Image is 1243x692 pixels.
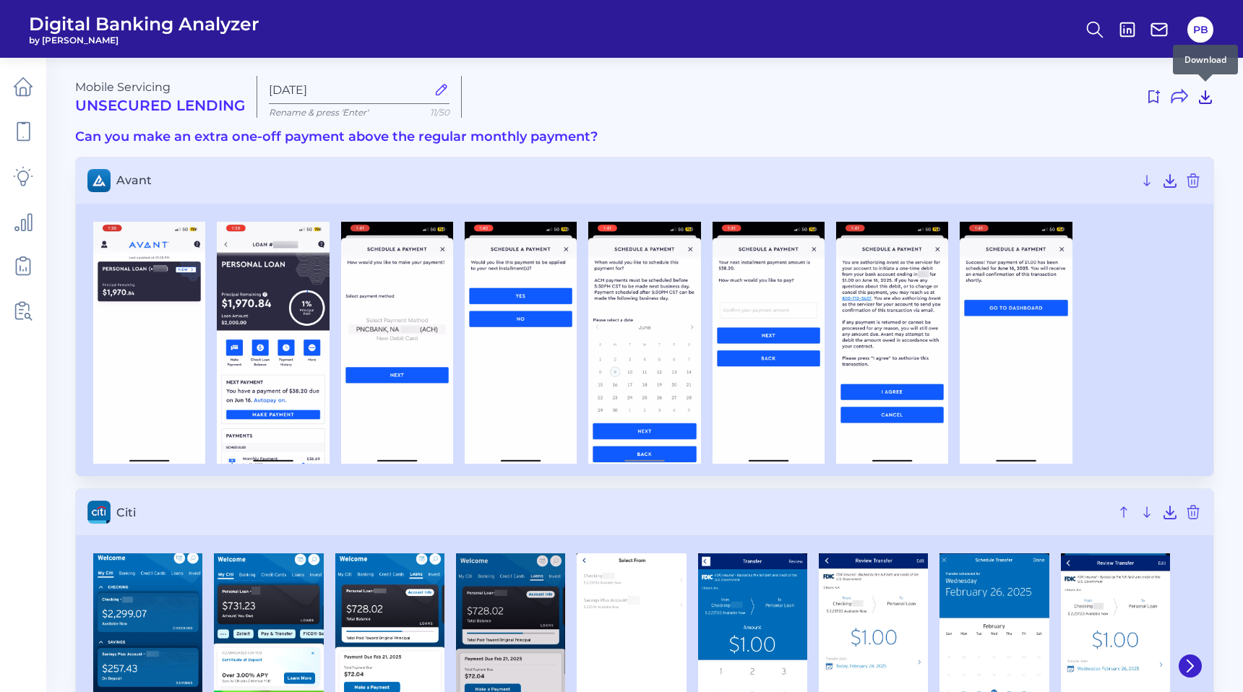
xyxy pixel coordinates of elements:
[29,13,259,35] span: Digital Banking Analyzer
[269,107,450,118] p: Rename & press 'Enter'
[588,222,700,464] img: Avant
[341,222,453,464] img: Avant
[217,222,329,464] img: Avant
[116,173,1132,187] span: Avant
[465,222,577,464] img: Avant
[75,80,245,114] div: Mobile Servicing
[75,129,1214,145] h3: Can you make an extra one-off payment above the regular monthly payment?
[430,107,450,118] span: 11/50
[93,222,205,464] img: Avant
[75,97,245,114] h2: Unsecured Lending
[1187,17,1213,43] button: PB
[1173,45,1238,74] div: Download
[960,222,1072,464] img: Avant
[116,506,1109,519] span: Citi
[29,35,259,46] span: by [PERSON_NAME]
[836,222,948,464] img: Avant
[713,222,825,464] img: Avant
